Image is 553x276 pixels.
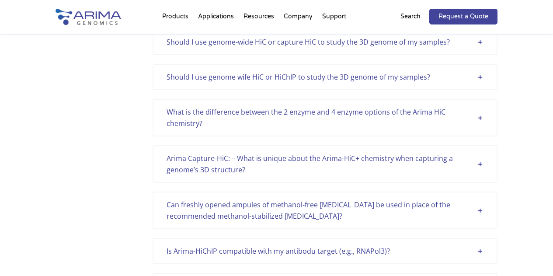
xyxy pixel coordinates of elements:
[167,199,483,222] div: Can freshly opened ampules of methanol-free [MEDICAL_DATA] be used in place of the recommended me...
[167,71,483,83] div: Should I use genome wife HiC or HiChIP to study the 3D genome of my samples?
[56,9,121,25] img: Arima-Genomics-logo
[167,153,483,175] div: Arima Capture-HiC: – What is unique about the Arima-HiC+ chemistry when capturing a genome’s 3D s...
[400,11,421,22] p: Search
[167,36,483,48] div: Should I use genome-wide HiC or capture HiC to study the 3D genome of my samples?
[167,245,483,257] div: Is Arima-HiChIP compatible with my antibodu target (e.g., RNAPol3)?
[167,106,483,129] div: What is the difference between the 2 enzyme and 4 enzyme options of the Arima HiC chemistry?
[429,9,497,24] a: Request a Quote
